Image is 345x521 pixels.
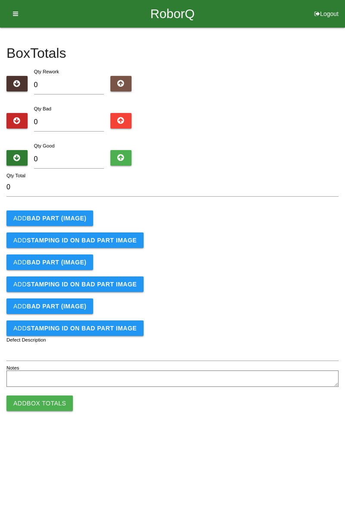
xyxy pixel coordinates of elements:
label: Notes [6,364,19,372]
h4: Box Totals [6,46,339,61]
button: AddSTAMPING ID on BAD PART Image [6,276,144,292]
label: Defect Description [6,336,46,344]
b: STAMPING ID on BAD PART Image [27,281,137,288]
button: AddBAD PART (IMAGE) [6,254,93,270]
label: Qty Bad [34,106,51,111]
b: BAD PART (IMAGE) [27,215,86,222]
button: AddSTAMPING ID on BAD PART Image [6,232,144,248]
b: BAD PART (IMAGE) [27,259,86,266]
label: Qty Total [6,172,25,179]
button: AddBox Totals [6,395,73,411]
button: AddBAD PART (IMAGE) [6,210,93,226]
label: Qty Rework [34,69,59,74]
button: AddSTAMPING ID on BAD PART Image [6,320,144,336]
button: AddBAD PART (IMAGE) [6,298,93,314]
label: Qty Good [34,143,55,148]
b: STAMPING ID on BAD PART Image [27,325,137,332]
b: STAMPING ID on BAD PART Image [27,237,137,244]
b: BAD PART (IMAGE) [27,303,86,310]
